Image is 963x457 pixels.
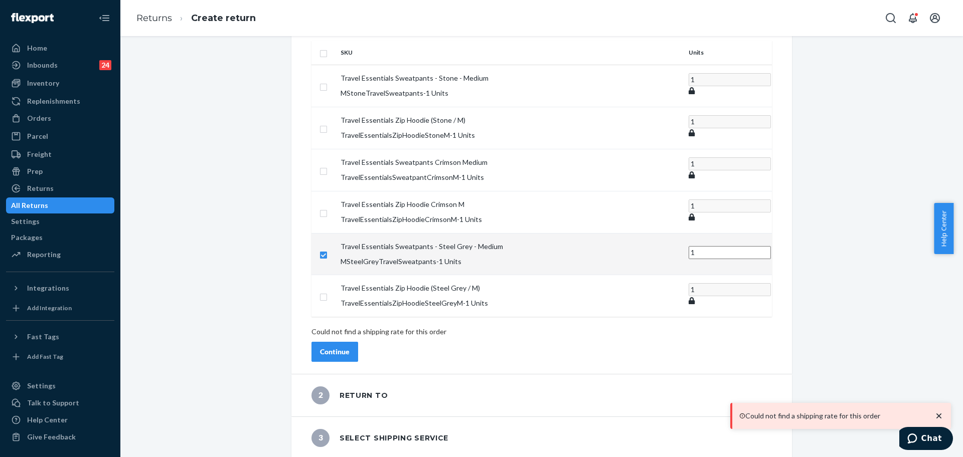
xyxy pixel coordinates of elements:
button: Help Center [934,203,953,254]
div: Home [27,43,47,53]
div: Settings [27,381,56,391]
div: Prep [27,166,43,176]
div: Replenishments [27,96,80,106]
p: Could not find a shipping rate for this order [311,327,772,337]
span: 2 [311,386,330,404]
p: Travel Essentials Zip Hoodie (Stone / M) [341,115,681,125]
p: Travel Essentials Zip Hoodie (Steel Grey / M) [341,283,681,293]
p: TravelEssentialsZipHoodieCrimsonM - 1 Units [341,214,681,224]
p: TravelEssentialsZipHoodieSteelGreyM - 1 Units [341,298,681,308]
div: Talk to Support [27,398,79,408]
p: MStoneTravelSweatpants - 1 Units [341,88,681,98]
p: TravelEssentialsZipHoodieStoneM - 1 Units [341,130,681,140]
button: Talk to Support [6,395,114,411]
input: Enter quantity [689,199,771,212]
p: Travel Essentials Sweatpants Crimson Medium [341,157,681,167]
div: Help Center [27,415,68,425]
a: Inbounds24 [6,57,114,73]
a: Packages [6,230,114,246]
div: Fast Tags [27,332,59,342]
p: Could not find a shipping rate for this order [745,411,924,421]
a: Home [6,40,114,56]
div: Select shipping service [311,429,448,447]
a: Returns [136,13,172,24]
button: Fast Tags [6,329,114,345]
a: Help Center [6,412,114,428]
th: SKU [337,41,685,65]
div: Inbounds [27,60,58,70]
a: Create return [191,13,256,24]
div: Inventory [27,78,59,88]
a: Orders [6,110,114,126]
iframe: Opens a widget where you can chat to one of our agents [899,427,953,452]
div: Freight [27,149,52,159]
div: Give Feedback [27,432,76,442]
p: Travel Essentials Sweatpants - Stone - Medium [341,73,681,83]
button: Give Feedback [6,429,114,445]
a: Add Integration [6,300,114,316]
div: Integrations [27,283,69,293]
input: Enter quantity [689,115,771,128]
span: 3 [311,429,330,447]
div: Continue [320,347,350,357]
a: Inventory [6,75,114,91]
a: Returns [6,180,114,196]
a: Replenishments [6,93,114,109]
button: Integrations [6,280,114,296]
button: Open notifications [903,8,923,28]
p: TravelEssentialsSweatpantCrimsonM - 1 Units [341,172,681,182]
div: Packages [11,233,43,243]
button: Open account menu [925,8,945,28]
input: Enter quantity [689,246,771,259]
div: Reporting [27,250,61,260]
button: Open Search Box [881,8,901,28]
th: Units [685,41,772,65]
a: Settings [6,213,114,230]
div: Returns [27,183,54,193]
a: Freight [6,146,114,162]
p: MSteelGreyTravelSweatpants - 1 Units [341,257,681,267]
a: All Returns [6,197,114,213]
input: Enter quantity [689,73,771,86]
button: Close Navigation [94,8,114,28]
a: Prep [6,163,114,179]
a: Add Fast Tag [6,349,114,365]
a: Parcel [6,128,114,144]
div: Add Fast Tag [27,352,63,361]
p: Travel Essentials Sweatpants - Steel Grey - Medium [341,242,681,252]
div: 24 [99,60,111,70]
a: Settings [6,378,114,394]
div: Add Integration [27,304,72,312]
div: Orders [27,113,51,123]
ol: breadcrumbs [128,4,264,33]
div: Parcel [27,131,48,141]
button: Continue [311,342,358,362]
div: Return to [311,386,388,404]
input: Enter quantity [689,283,771,296]
div: All Returns [11,200,48,210]
a: Reporting [6,247,114,263]
p: Travel Essentials Zip Hoodie Crimson M [341,199,681,209]
img: Flexport logo [11,13,54,23]
div: Settings [11,216,40,226]
svg: close toast [934,411,944,421]
input: Enter quantity [689,157,771,170]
